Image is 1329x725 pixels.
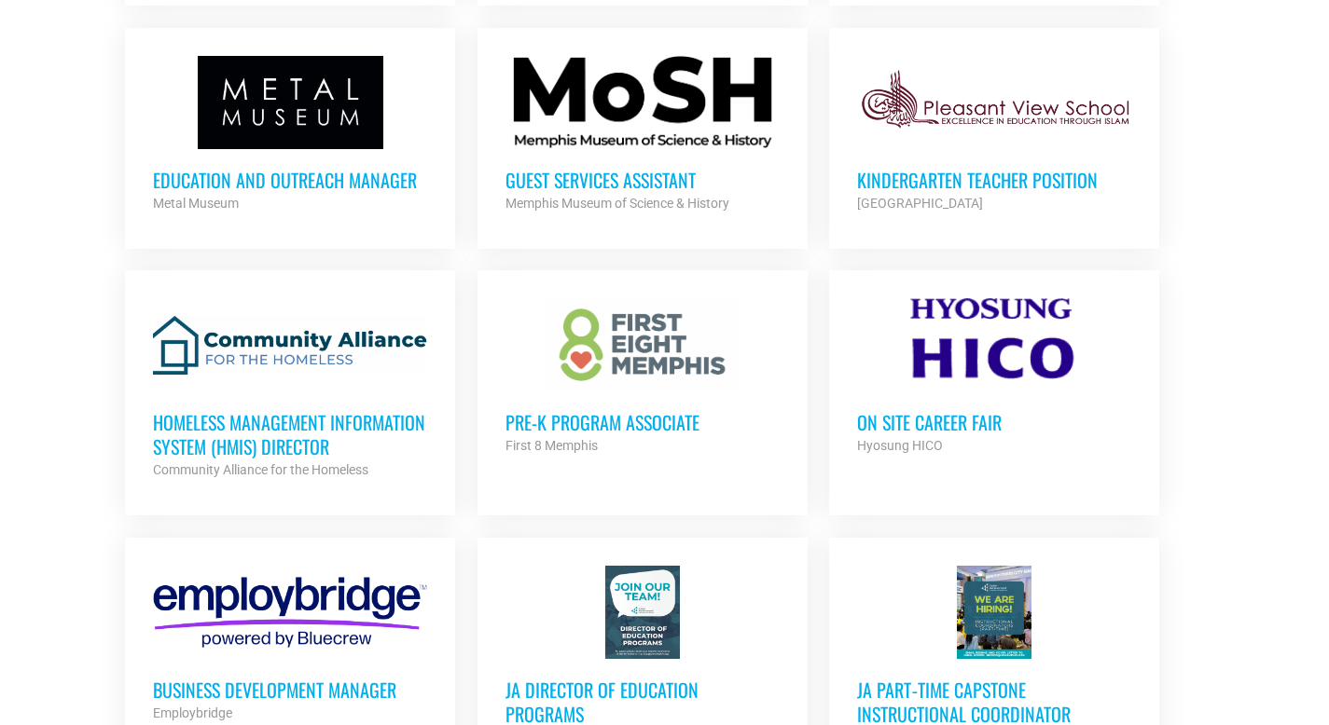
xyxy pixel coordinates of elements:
[478,270,808,485] a: Pre-K Program Associate First 8 Memphis
[857,168,1131,192] h3: Kindergarten Teacher Position
[857,196,983,211] strong: [GEOGRAPHIC_DATA]
[125,28,455,242] a: Education and Outreach Manager Metal Museum
[153,196,239,211] strong: Metal Museum
[505,196,729,211] strong: Memphis Museum of Science & History
[478,28,808,242] a: Guest Services Assistant Memphis Museum of Science & History
[505,438,598,453] strong: First 8 Memphis
[153,705,232,720] strong: Employbridge
[153,168,427,192] h3: Education and Outreach Manager
[829,28,1159,242] a: Kindergarten Teacher Position [GEOGRAPHIC_DATA]
[829,270,1159,485] a: On Site Career Fair Hyosung HICO
[857,438,943,453] strong: Hyosung HICO
[505,168,780,192] h3: Guest Services Assistant
[153,462,368,477] strong: Community Alliance for the Homeless
[153,677,427,702] h3: Business Development Manager
[153,410,427,458] h3: Homeless Management Information System (HMIS) Director
[505,410,780,434] h3: Pre-K Program Associate
[125,270,455,509] a: Homeless Management Information System (HMIS) Director Community Alliance for the Homeless
[857,410,1131,434] h3: On Site Career Fair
